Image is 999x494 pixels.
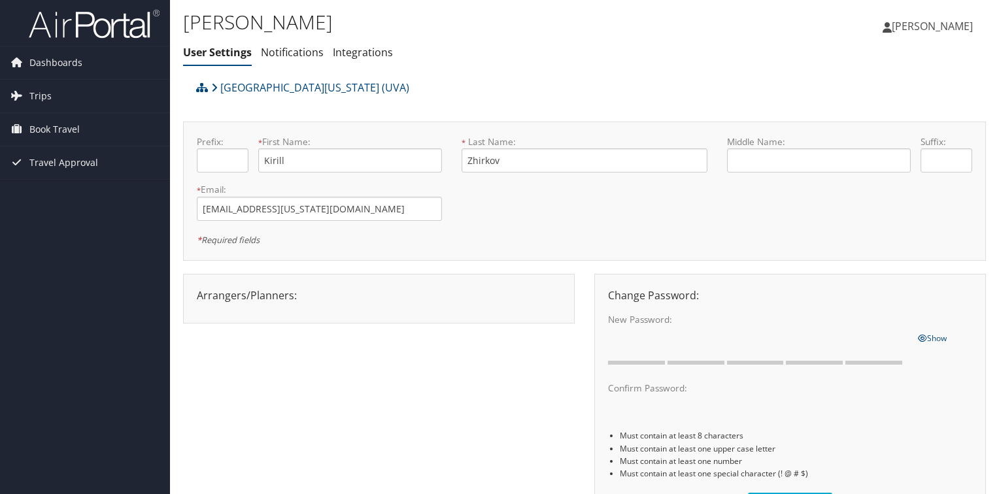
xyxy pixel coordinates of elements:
label: Suffix: [921,135,972,148]
span: Show [918,333,947,344]
div: Arrangers/Planners: [187,288,571,303]
label: Prefix: [197,135,248,148]
img: airportal-logo.png [29,8,160,39]
label: Confirm Password: [608,382,908,395]
li: Must contain at least one number [620,455,972,467]
li: Must contain at least one upper case letter [620,442,972,455]
a: [PERSON_NAME] [883,7,986,46]
li: Must contain at least one special character (! @ # $) [620,467,972,480]
a: User Settings [183,45,252,59]
a: [GEOGRAPHIC_DATA][US_STATE] (UVA) [211,74,409,101]
span: Dashboards [29,46,82,79]
label: First Name: [258,135,442,148]
a: Show [918,330,947,344]
em: Required fields [197,234,260,246]
span: Travel Approval [29,146,98,179]
a: Notifications [261,45,324,59]
label: Middle Name: [727,135,911,148]
h1: [PERSON_NAME] [183,8,719,36]
label: New Password: [608,313,908,326]
label: Email: [197,183,442,196]
span: Trips [29,80,52,112]
li: Must contain at least 8 characters [620,429,972,442]
a: Integrations [333,45,393,59]
span: Book Travel [29,113,80,146]
div: Change Password: [598,288,982,303]
label: Last Name: [462,135,707,148]
span: [PERSON_NAME] [892,19,973,33]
